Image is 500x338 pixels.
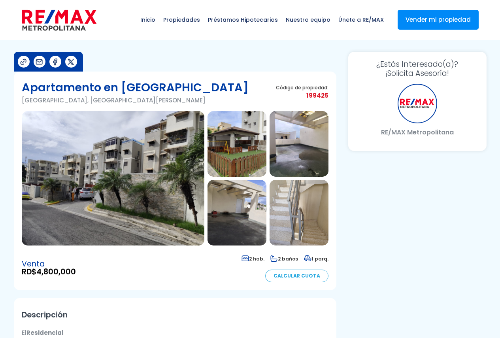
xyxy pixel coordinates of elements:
[304,255,328,262] span: 1 parq.
[208,180,266,245] img: Apartamento en Villa Aura
[22,268,76,276] span: RD$
[356,127,479,137] p: RE/MAX Metropolitana
[36,266,76,277] span: 4,800,000
[270,180,328,245] img: Apartamento en Villa Aura
[356,60,479,78] h3: ¡Solicita Asesoría!
[356,60,479,69] span: ¿Estás Interesado(a)?
[22,260,76,268] span: Venta
[270,111,328,177] img: Apartamento en Villa Aura
[22,111,204,245] img: Apartamento en Villa Aura
[276,91,328,100] span: 199425
[398,84,437,123] div: RE/MAX Metropolitana
[67,58,75,66] img: Compartir
[208,111,266,177] img: Apartamento en Villa Aura
[398,10,479,30] a: Vender mi propiedad
[242,255,264,262] span: 2 hab.
[334,8,388,32] span: Únete a RE/MAX
[22,79,249,95] h1: Apartamento en [GEOGRAPHIC_DATA]
[22,306,328,324] h2: Descripción
[204,8,282,32] span: Préstamos Hipotecarios
[22,8,96,32] img: remax-metropolitana-logo
[22,95,249,105] p: [GEOGRAPHIC_DATA], [GEOGRAPHIC_DATA][PERSON_NAME]
[265,270,328,282] a: Calcular Cuota
[159,8,204,32] span: Propiedades
[276,85,328,91] span: Código de propiedad:
[19,58,28,66] img: Compartir
[35,58,43,66] img: Compartir
[136,8,159,32] span: Inicio
[282,8,334,32] span: Nuestro equipo
[270,255,298,262] span: 2 baños
[51,58,59,66] img: Compartir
